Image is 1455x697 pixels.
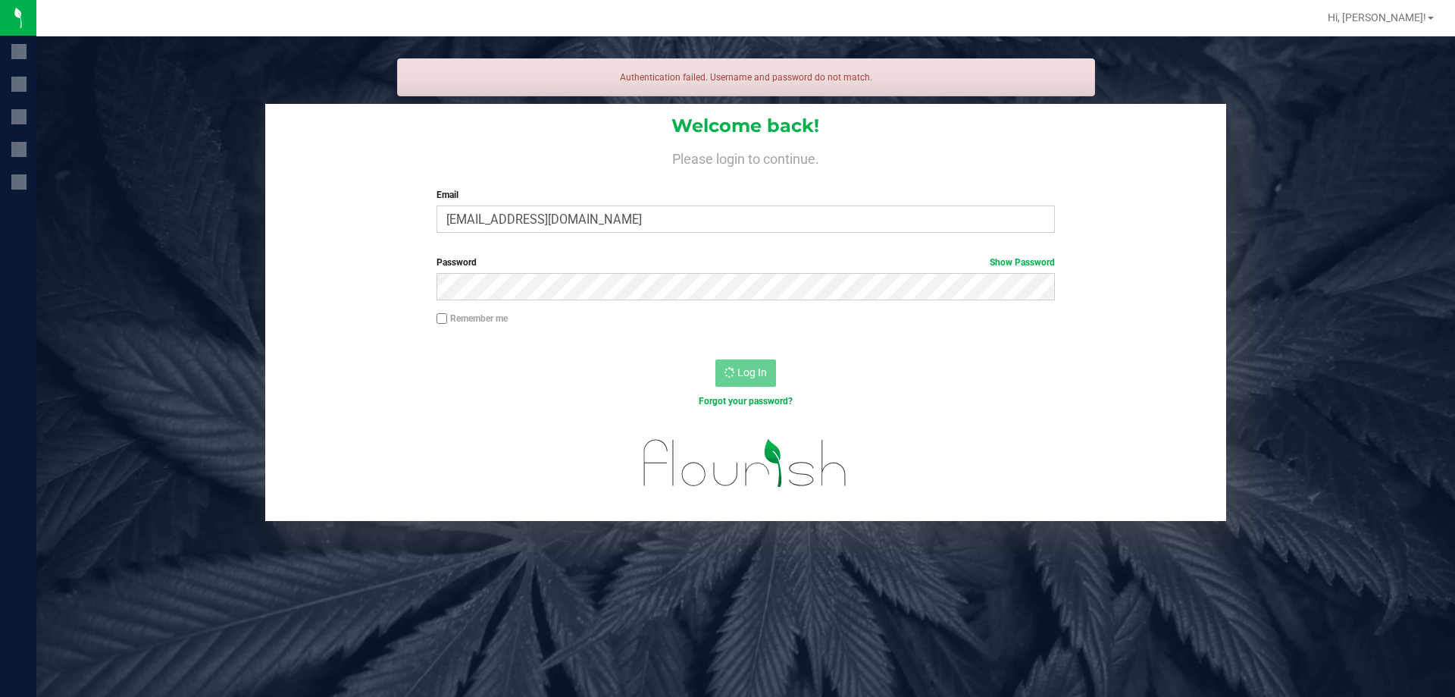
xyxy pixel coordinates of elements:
label: Remember me [436,312,508,325]
a: Show Password [990,257,1055,268]
span: Password [436,257,477,268]
a: Forgot your password? [699,396,793,407]
h1: Welcome back! [265,116,1226,136]
span: Hi, [PERSON_NAME]! [1328,11,1426,24]
span: Log In [737,366,767,378]
input: Remember me [436,313,447,324]
label: Email [436,188,1054,202]
h4: Please login to continue. [265,149,1226,167]
button: Log In [715,359,776,387]
div: Authentication failed. Username and password do not match. [397,58,1095,96]
img: flourish_logo.svg [625,425,865,502]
